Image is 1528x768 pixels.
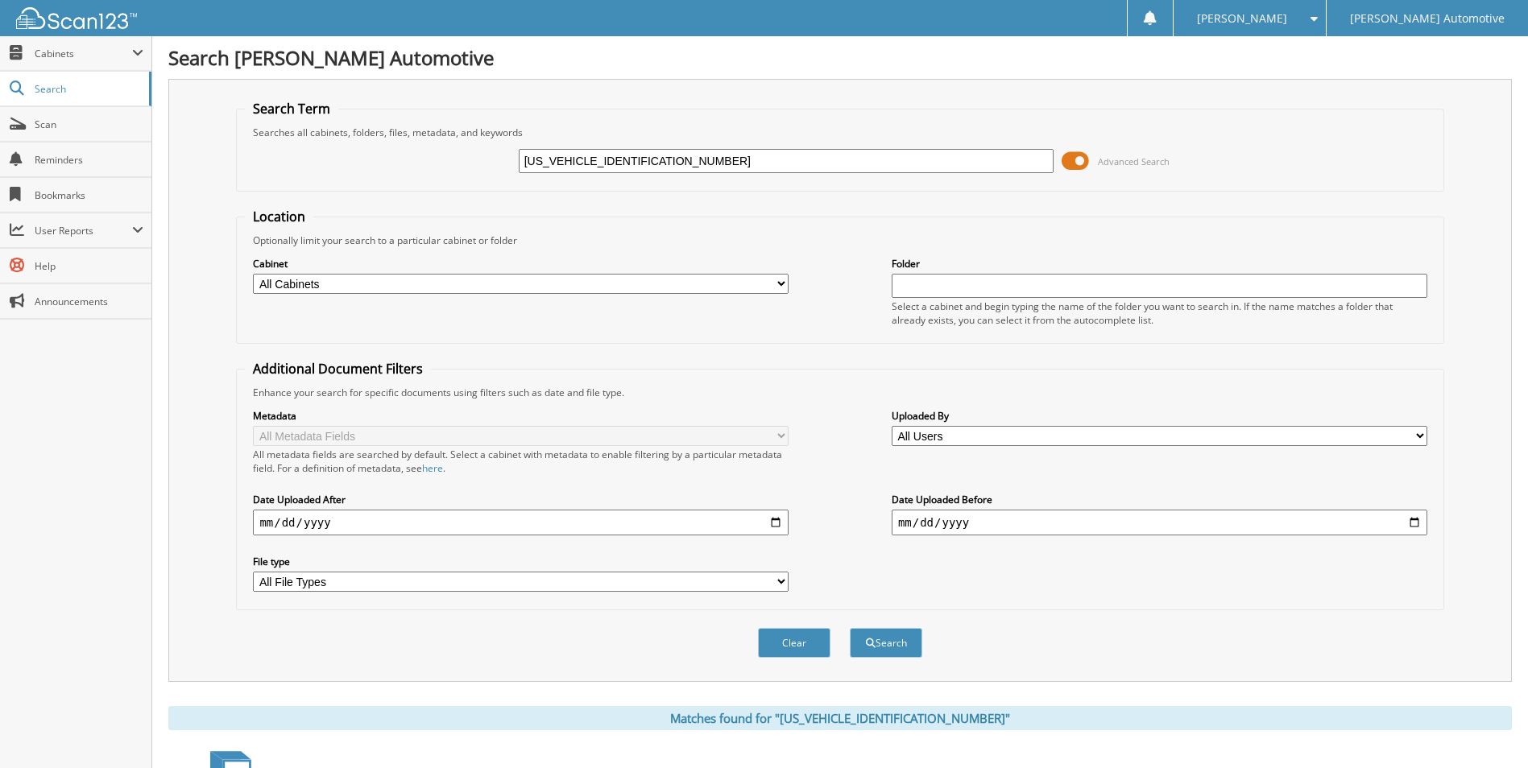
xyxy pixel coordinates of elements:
[253,448,789,475] div: All metadata fields are searched by default. Select a cabinet with metadata to enable filtering b...
[245,360,431,378] legend: Additional Document Filters
[35,259,143,273] span: Help
[35,153,143,167] span: Reminders
[245,126,1435,139] div: Searches all cabinets, folders, files, metadata, and keywords
[892,409,1427,423] label: Uploaded By
[168,44,1512,71] h1: Search [PERSON_NAME] Automotive
[35,118,143,131] span: Scan
[892,493,1427,506] label: Date Uploaded Before
[1350,14,1505,23] span: [PERSON_NAME] Automotive
[35,295,143,308] span: Announcements
[892,257,1427,270] label: Folder
[892,510,1427,535] input: end
[758,628,830,658] button: Clear
[253,555,789,568] label: File type
[892,299,1427,327] div: Select a cabinet and begin typing the name of the folder you want to search in. If the name match...
[1197,14,1287,23] span: [PERSON_NAME]
[850,628,922,658] button: Search
[422,461,443,475] a: here
[168,706,1512,730] div: Matches found for "[US_VEHICLE_IDENTIFICATION_NUMBER]"
[253,493,789,506] label: Date Uploaded After
[253,409,789,423] label: Metadata
[245,233,1435,247] div: Optionally limit your search to a particular cabinet or folder
[253,257,789,270] label: Cabinet
[245,100,338,118] legend: Search Term
[253,510,789,535] input: start
[16,7,137,29] img: scan123-logo-white.svg
[35,82,141,96] span: Search
[245,208,313,225] legend: Location
[35,188,143,202] span: Bookmarks
[35,224,132,237] span: User Reports
[1098,155,1170,167] span: Advanced Search
[245,386,1435,399] div: Enhance your search for specific documents using filters such as date and file type.
[35,47,132,60] span: Cabinets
